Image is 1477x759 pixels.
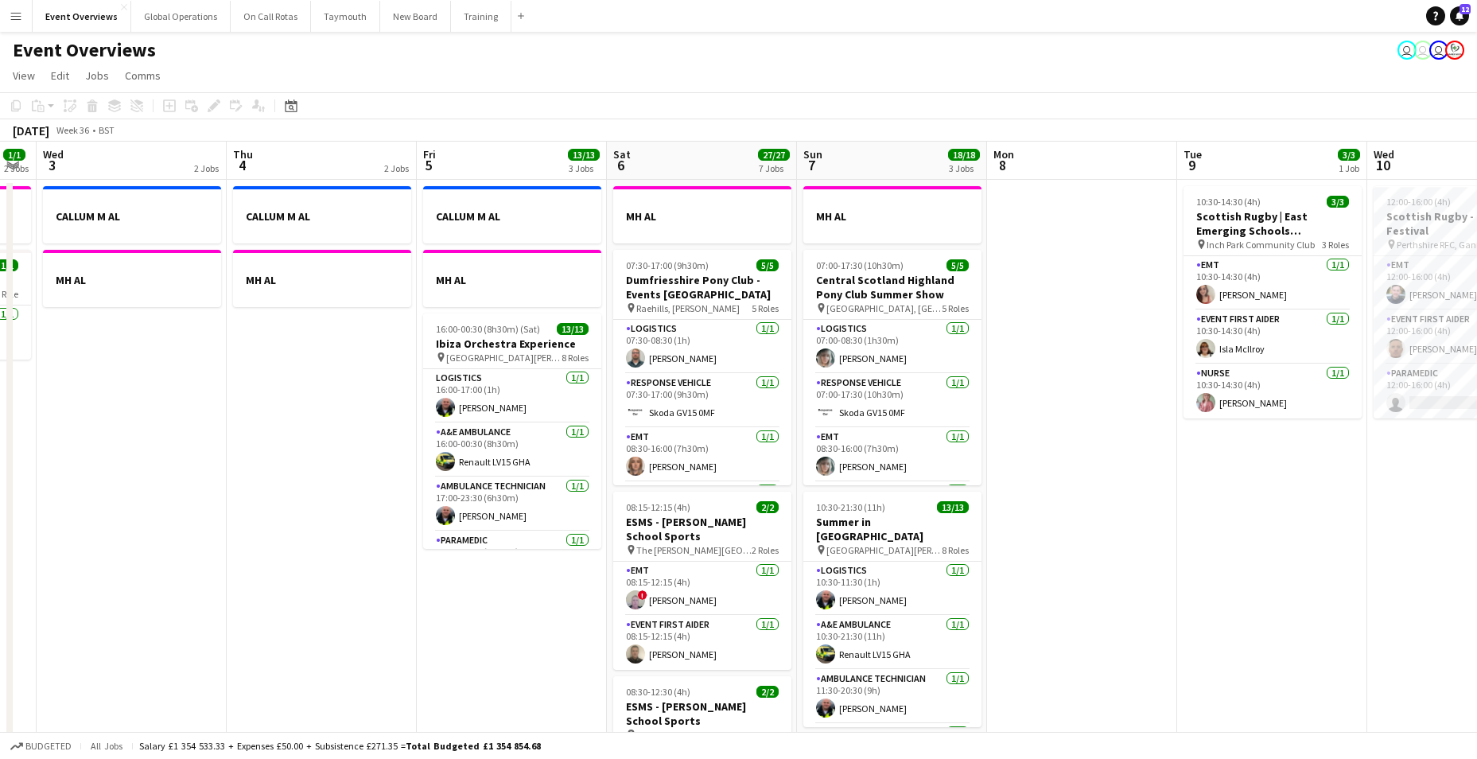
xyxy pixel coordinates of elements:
span: 12:00-16:00 (4h) [1386,196,1451,208]
app-job-card: CALLUM M AL [423,186,601,243]
span: 3/3 [1327,196,1349,208]
app-job-card: CALLUM M AL [43,186,221,243]
h3: Summer in [GEOGRAPHIC_DATA] [803,515,981,543]
span: Sat [613,147,631,162]
h1: Event Overviews [13,38,156,62]
div: 10:30-21:30 (11h)13/13Summer in [GEOGRAPHIC_DATA] [GEOGRAPHIC_DATA][PERSON_NAME], [GEOGRAPHIC_DAT... [803,492,981,727]
span: 5 [421,156,436,174]
app-job-card: 07:00-17:30 (10h30m)5/5Central Scotland Highland Pony Club Summer Show [GEOGRAPHIC_DATA], [GEOGRA... [803,250,981,485]
span: Mon [993,147,1014,162]
app-job-card: 10:30-14:30 (4h)3/3Scottish Rugby | East Emerging Schools Championships | [GEOGRAPHIC_DATA] Inch ... [1184,186,1362,418]
h3: MH AL [613,209,791,224]
span: 8 Roles [942,544,969,556]
app-job-card: MH AL [233,250,411,307]
span: 12 [1460,4,1471,14]
h3: Ibiza Orchestra Experience [423,337,601,351]
app-user-avatar: Jackie Tolland [1397,41,1417,60]
span: Thu [233,147,253,162]
span: 3 Roles [1322,239,1349,251]
span: 2/2 [756,501,779,513]
app-card-role: Response Vehicle1/107:00-17:30 (10h30m)Skoda GV15 0MF [803,374,981,428]
span: 9 [1181,156,1202,174]
h3: MH AL [803,209,981,224]
button: Global Operations [131,1,231,32]
span: [GEOGRAPHIC_DATA][PERSON_NAME], [GEOGRAPHIC_DATA] [446,352,562,364]
span: 10 [1371,156,1394,174]
app-card-role: EMT1/108:15-12:15 (4h)![PERSON_NAME] [613,562,791,616]
app-card-role: Event First Aider1/108:15-12:15 (4h)[PERSON_NAME] [613,616,791,670]
span: 10:30-14:30 (4h) [1196,196,1261,208]
span: 08:30-12:30 (4h) [626,686,690,698]
button: Event Overviews [33,1,131,32]
div: MH AL [43,250,221,307]
span: 8 Roles [562,352,589,364]
h3: ESMS - [PERSON_NAME] School Sports [613,515,791,543]
div: 2 Jobs [4,162,29,174]
h3: MH AL [233,273,411,287]
h3: MH AL [43,273,221,287]
app-user-avatar: Operations Team [1429,41,1448,60]
button: Taymouth [311,1,380,32]
span: 5/5 [946,259,969,271]
span: 8 [991,156,1014,174]
span: 2 Roles [752,544,779,556]
app-job-card: 16:00-00:30 (8h30m) (Sat)13/13Ibiza Orchestra Experience [GEOGRAPHIC_DATA][PERSON_NAME], [GEOGRAP... [423,313,601,549]
a: View [6,65,41,86]
span: Week 36 [52,124,92,136]
h3: CALLUM M AL [233,209,411,224]
span: 5 Roles [752,302,779,314]
app-card-role: Paramedic1/117:00-23:30 (6h30m) [423,531,601,586]
span: 27/27 [758,149,790,161]
app-card-role: Logistics1/110:30-11:30 (1h)[PERSON_NAME] [803,562,981,616]
app-job-card: MH AL [613,186,791,243]
div: 3 Jobs [569,162,599,174]
div: 3 Jobs [949,162,979,174]
span: All jobs [87,740,126,752]
span: 1/1 [3,149,25,161]
span: 07:00-17:30 (10h30m) [816,259,904,271]
span: 07:30-17:00 (9h30m) [626,259,709,271]
span: [GEOGRAPHIC_DATA][PERSON_NAME], [GEOGRAPHIC_DATA] [826,544,942,556]
div: 7 Jobs [759,162,789,174]
span: Raehills, [PERSON_NAME] [636,302,740,314]
div: 2 Jobs [194,162,219,174]
span: 3 [41,156,64,174]
h3: CALLUM M AL [423,209,601,224]
a: Jobs [79,65,115,86]
app-card-role: Ambulance Technician1/111:30-20:30 (9h)[PERSON_NAME] [803,670,981,724]
span: [GEOGRAPHIC_DATA], [GEOGRAPHIC_DATA] [826,302,942,314]
span: Comms [125,68,161,83]
span: View [13,68,35,83]
h3: Scottish Rugby | East Emerging Schools Championships | [GEOGRAPHIC_DATA] [1184,209,1362,238]
app-card-role: Ambulance Technician1/117:00-23:30 (6h30m)[PERSON_NAME] [423,477,601,531]
span: Fri [423,147,436,162]
button: On Call Rotas [231,1,311,32]
app-job-card: 08:15-12:15 (4h)2/2ESMS - [PERSON_NAME] School Sports The [PERSON_NAME][GEOGRAPHIC_DATA]2 RolesEM... [613,492,791,670]
app-user-avatar: Operations Team [1413,41,1432,60]
app-card-role: EMT1/110:30-14:30 (4h)[PERSON_NAME] [1184,256,1362,310]
span: 5/5 [756,259,779,271]
app-card-role: Paramedic1/1 [803,482,981,536]
a: 12 [1450,6,1469,25]
app-card-role: Event First Aider1/110:30-14:30 (4h)Isla McIlroy [1184,310,1362,364]
h3: CALLUM M AL [43,209,221,224]
div: 2 Jobs [384,162,409,174]
app-job-card: 07:30-17:00 (9h30m)5/5Dumfriesshire Pony Club - Events [GEOGRAPHIC_DATA] Raehills, [PERSON_NAME]5... [613,250,791,485]
h3: Dumfriesshire Pony Club - Events [GEOGRAPHIC_DATA] [613,273,791,302]
app-job-card: MH AL [423,250,601,307]
span: Wed [43,147,64,162]
span: Budgeted [25,741,72,752]
app-card-role: Nurse1/110:30-14:30 (4h)[PERSON_NAME] [1184,364,1362,418]
span: 3/3 [1338,149,1360,161]
span: Wed [1374,147,1394,162]
app-card-role: Logistics1/107:00-08:30 (1h30m)[PERSON_NAME] [803,320,981,374]
div: [DATE] [13,123,49,138]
